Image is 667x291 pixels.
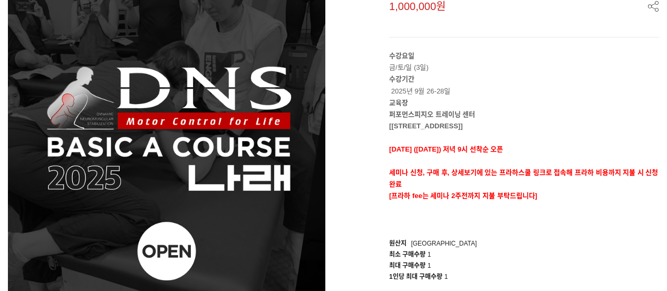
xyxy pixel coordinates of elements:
[389,168,658,188] strong: 세미나 신청, 구매 후, 상세보기에 있는 프라하스쿨 링크로 접속해 프라하 비용까지 지불 시 신청완료
[389,251,426,258] span: 최소 구매수량
[389,99,408,107] strong: 교육장
[389,240,407,247] span: 원산지
[428,251,431,258] span: 1
[444,273,448,280] span: 1
[389,1,446,12] span: 1,000,000원
[389,110,475,118] strong: 퍼포먼스피지오 트레이닝 센터
[389,75,414,83] strong: 수강기간
[411,240,477,247] span: [GEOGRAPHIC_DATA]
[428,262,431,269] span: 1
[389,50,659,73] p: 금/토/일 (3일)
[389,273,442,280] span: 1인당 최대 구매수량
[389,122,462,130] strong: [[STREET_ADDRESS]]
[389,192,537,200] span: [프라하 fee는 세미나 2주전까지 지불 부탁드립니다]
[389,145,503,153] span: [DATE] ([DATE]) 저녁 9시 선착순 오픈
[389,262,426,269] span: 최대 구매수량
[389,52,414,60] strong: 수강요일
[389,73,659,97] p: 2025년 9월 26-28일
